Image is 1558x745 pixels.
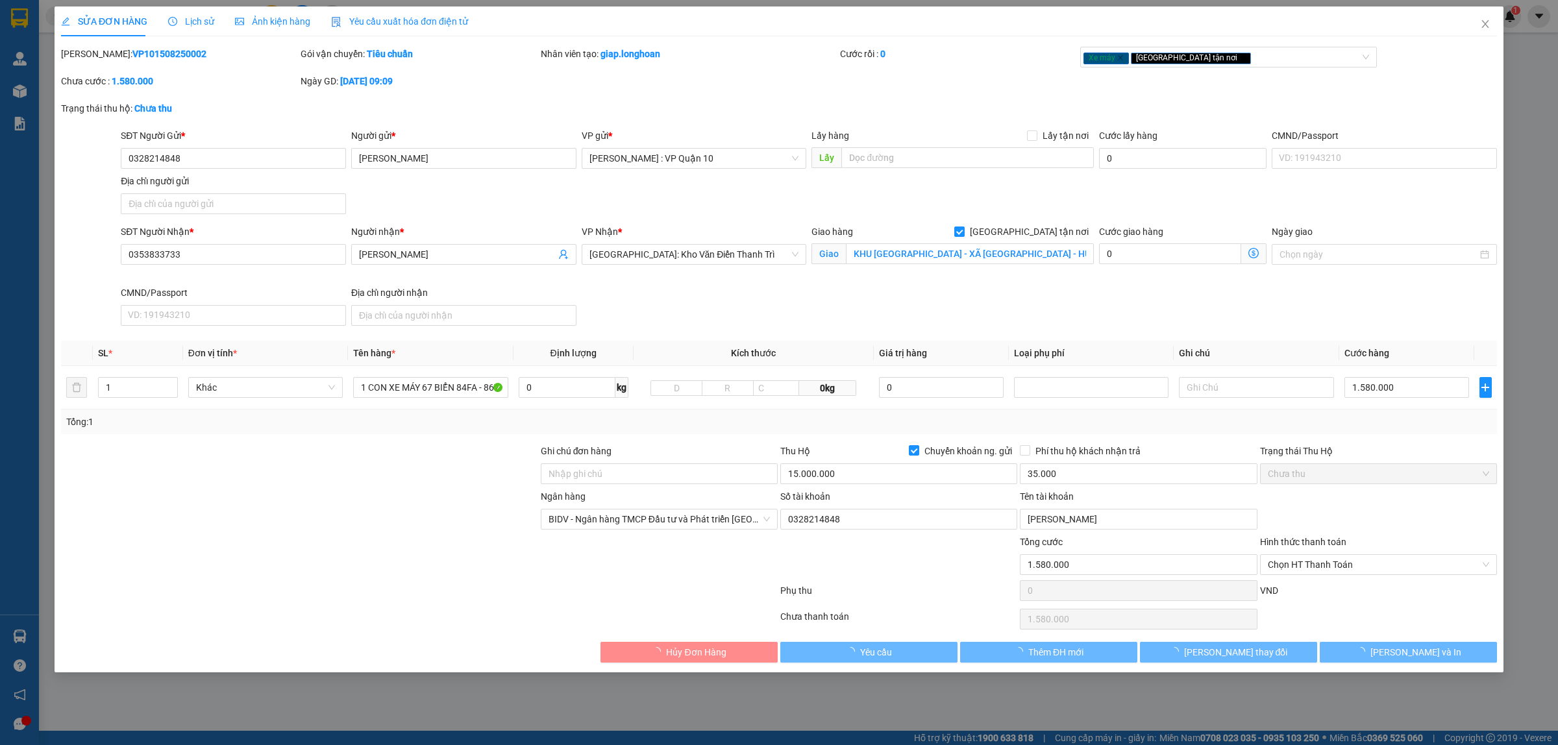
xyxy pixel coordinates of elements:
[650,380,702,396] input: D
[351,286,576,300] div: Địa chỉ người nhận
[919,444,1017,458] span: Chuyển khoản ng. gửi
[188,348,237,358] span: Đơn vị tính
[1099,148,1267,169] input: Cước lấy hàng
[132,49,206,59] b: VP101508250002
[1170,647,1184,656] span: loading
[121,128,346,143] div: SĐT Người Gửi
[753,380,800,396] input: C
[799,380,856,396] span: 0kg
[780,446,810,456] span: Thu Hộ
[846,243,1094,264] input: Giao tận nơi
[1020,491,1074,502] label: Tên tài khoản
[846,647,860,656] span: loading
[98,348,108,358] span: SL
[1479,377,1492,398] button: plus
[1320,642,1497,663] button: [PERSON_NAME] và In
[1344,348,1389,358] span: Cước hàng
[652,647,666,656] span: loading
[1083,53,1129,64] span: Xe máy
[66,415,601,429] div: Tổng: 1
[121,286,346,300] div: CMND/Passport
[112,76,153,86] b: 1.580.000
[23,36,274,46] strong: (Công Ty TNHH Chuyển Phát Nhanh Bảo An - MST: 0109597835)
[301,74,538,88] div: Ngày GD:
[541,47,838,61] div: Nhân viên tạo:
[331,16,468,27] span: Yêu cầu xuất hóa đơn điện tử
[1020,537,1063,547] span: Tổng cước
[731,348,776,358] span: Kích thước
[168,17,177,26] span: clock-circle
[134,103,172,114] b: Chưa thu
[61,47,298,61] div: [PERSON_NAME]:
[1099,226,1163,237] label: Cước giao hàng
[1179,377,1333,398] input: Ghi Chú
[615,377,628,398] span: kg
[780,491,830,502] label: Số tài khoản
[541,463,778,484] input: Ghi chú đơn hàng
[1480,382,1491,393] span: plus
[196,378,335,397] span: Khác
[582,226,618,237] span: VP Nhận
[121,174,346,188] div: Địa chỉ người gửi
[589,149,799,168] span: Hồ Chí Minh : VP Quận 10
[1020,509,1257,530] input: Tên tài khoản
[353,348,395,358] span: Tên hàng
[780,642,958,663] button: Yêu cầu
[301,47,538,61] div: Gói vận chuyển:
[61,16,147,27] span: SỬA ĐƠN HÀNG
[841,147,1094,168] input: Dọc đường
[600,642,778,663] button: Hủy Đơn Hàng
[702,380,754,396] input: R
[340,76,393,86] b: [DATE] 09:09
[1268,464,1489,483] span: Chưa thu
[1099,243,1241,264] input: Cước giao hàng
[1009,341,1174,366] th: Loại phụ phí
[351,225,576,239] div: Người nhận
[121,225,346,239] div: SĐT Người Nhận
[1037,128,1094,143] span: Lấy tận nơi
[351,305,576,326] input: Địa chỉ của người nhận
[235,16,310,27] span: Ảnh kiện hàng
[811,226,853,237] span: Giao hàng
[1174,341,1339,366] th: Ghi chú
[68,51,290,100] span: [PHONE_NUMBER] (7h - 21h)
[121,193,346,214] input: Địa chỉ của người gửi
[61,74,298,88] div: Chưa cước :
[811,147,841,168] span: Lấy
[840,47,1077,61] div: Cước rồi :
[353,377,508,398] input: VD: Bàn, Ghế
[811,243,846,264] span: Giao
[235,17,244,26] span: picture
[1272,226,1313,237] label: Ngày giao
[331,17,341,27] img: icon
[1260,585,1278,596] span: VND
[1099,130,1157,141] label: Cước lấy hàng
[351,128,576,143] div: Người gửi
[541,446,612,456] label: Ghi chú đơn hàng
[1467,6,1503,43] button: Close
[1268,555,1489,574] span: Chọn HT Thanh Toán
[1184,645,1288,659] span: [PERSON_NAME] thay đổi
[1117,55,1124,61] span: close
[61,101,358,116] div: Trạng thái thu hộ:
[66,377,87,398] button: delete
[549,509,770,529] span: BIDV - Ngân hàng TMCP Đầu tư và Phát triển Việt Nam
[860,645,892,659] span: Yêu cầu
[879,348,927,358] span: Giá trị hàng
[1356,647,1370,656] span: loading
[1248,248,1259,258] span: dollar-circle
[880,49,885,59] b: 0
[1030,444,1146,458] span: Phí thu hộ khách nhận trả
[1480,19,1490,29] span: close
[61,17,70,26] span: edit
[1260,444,1497,458] div: Trạng thái Thu Hộ
[780,509,1017,530] input: Số tài khoản
[1131,53,1251,64] span: [GEOGRAPHIC_DATA] tận nơi
[1239,55,1246,61] span: close
[550,348,597,358] span: Định lượng
[1260,537,1346,547] label: Hình thức thanh toán
[1014,647,1028,656] span: loading
[1028,645,1083,659] span: Thêm ĐH mới
[367,49,413,59] b: Tiêu chuẩn
[1280,247,1478,262] input: Ngày giao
